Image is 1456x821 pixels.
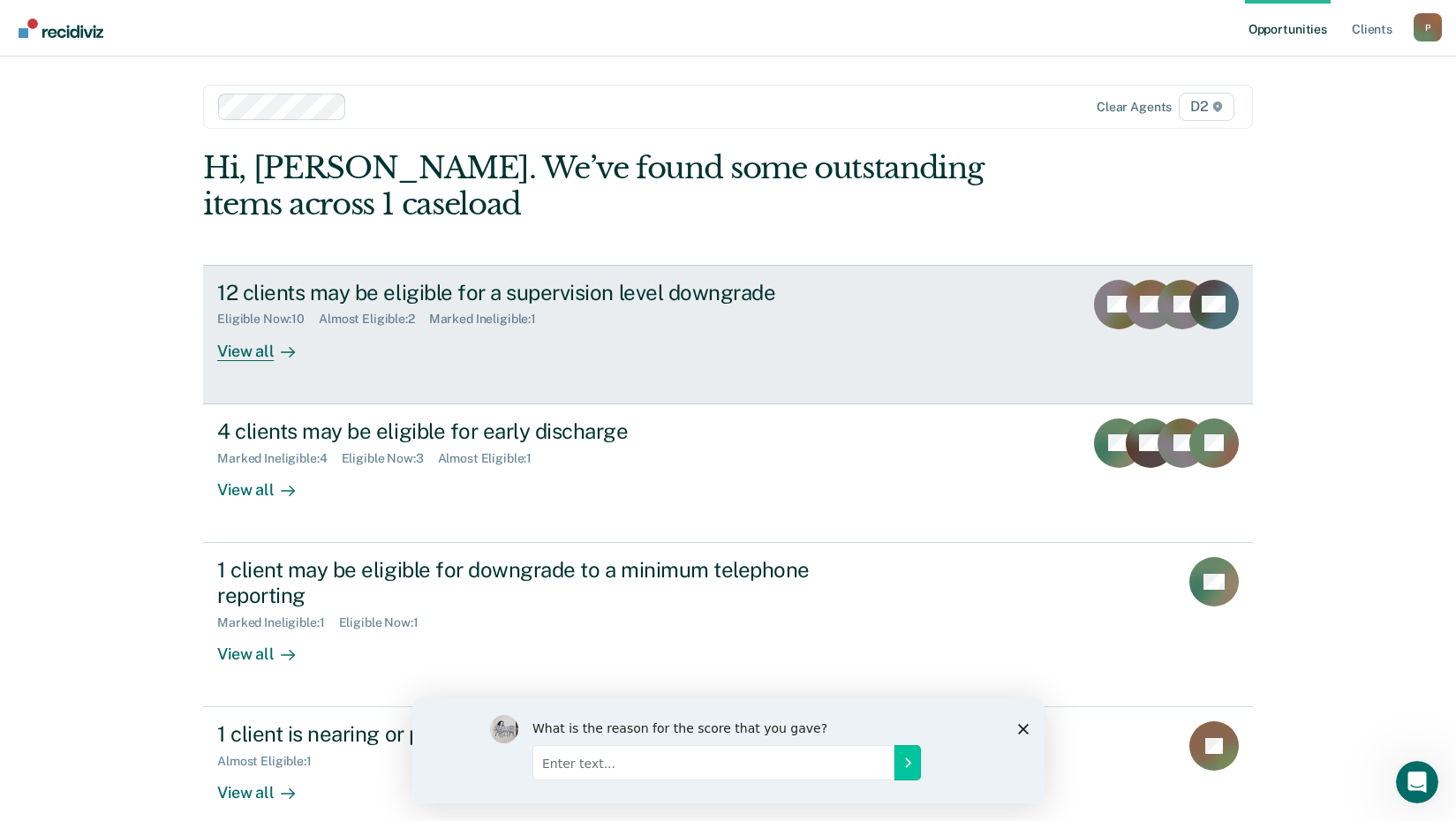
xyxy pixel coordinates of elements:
div: 12 clients may be eligible for a supervision level downgrade [217,280,837,305]
div: 1 client is nearing or past their full-term release date [217,721,837,747]
div: P [1414,13,1442,41]
div: Almost Eligible : 1 [438,451,547,466]
div: Marked Ineligible : 1 [217,615,338,630]
div: View all [217,769,316,803]
img: Recidiviz [19,19,103,38]
a: 12 clients may be eligible for a supervision level downgradeEligible Now:10Almost Eligible:2Marke... [203,265,1253,404]
div: Clear agents [1097,100,1172,115]
div: Eligible Now : 1 [339,615,433,630]
iframe: Survey by Kim from Recidiviz [412,697,1045,803]
div: 1 client may be eligible for downgrade to a minimum telephone reporting [217,557,837,608]
div: Almost Eligible : 1 [217,754,326,769]
iframe: Intercom live chat [1396,761,1438,803]
div: Marked Ineligible : 1 [429,312,550,327]
span: D2 [1179,93,1234,121]
button: Profile dropdown button [1414,13,1442,41]
div: Eligible Now : 10 [217,312,319,327]
a: 4 clients may be eligible for early dischargeMarked Ineligible:4Eligible Now:3Almost Eligible:1Vi... [203,404,1253,543]
div: Marked Ineligible : 4 [217,451,341,466]
div: View all [217,629,316,664]
div: Hi, [PERSON_NAME]. We’ve found some outstanding items across 1 caseload [203,150,1043,222]
div: Almost Eligible : 2 [319,312,429,327]
a: 1 client may be eligible for downgrade to a minimum telephone reportingMarked Ineligible:1Eligibl... [203,543,1253,707]
div: Eligible Now : 3 [342,451,438,466]
div: View all [217,465,316,500]
div: View all [217,327,316,361]
div: 4 clients may be eligible for early discharge [217,418,837,444]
